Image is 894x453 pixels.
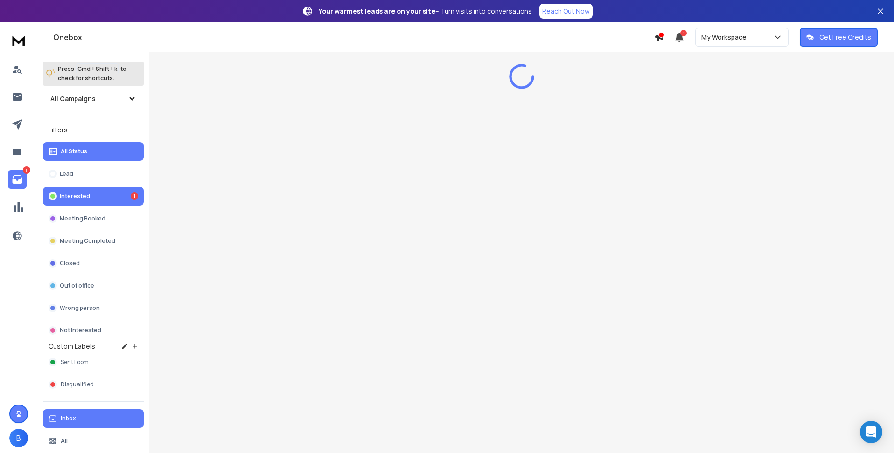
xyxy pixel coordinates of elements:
[23,166,30,174] p: 1
[319,7,532,16] p: – Turn visits into conversations
[43,89,144,108] button: All Campaigns
[60,170,73,178] p: Lead
[43,232,144,250] button: Meeting Completed
[701,33,750,42] p: My Workspace
[43,375,144,394] button: Disqualified
[43,209,144,228] button: Meeting Booked
[61,415,76,422] p: Inbox
[539,4,593,19] a: Reach Out Now
[43,299,144,317] button: Wrong person
[43,276,144,295] button: Out of office
[43,409,144,428] button: Inbox
[43,432,144,450] button: All
[131,192,138,200] div: 1
[60,237,115,245] p: Meeting Completed
[60,282,94,289] p: Out of office
[60,215,105,222] p: Meeting Booked
[50,94,96,103] h1: All Campaigns
[8,170,27,189] a: 1
[9,32,28,49] img: logo
[60,327,101,334] p: Not Interested
[61,148,87,155] p: All Status
[800,28,878,47] button: Get Free Credits
[9,429,28,447] button: B
[542,7,590,16] p: Reach Out Now
[60,192,90,200] p: Interested
[53,32,654,43] h1: Onebox
[60,304,100,312] p: Wrong person
[49,342,95,351] h3: Custom Labels
[819,33,871,42] p: Get Free Credits
[60,260,80,267] p: Closed
[860,421,882,443] div: Open Intercom Messenger
[319,7,435,15] strong: Your warmest leads are on your site
[43,353,144,371] button: Sent Loom
[58,64,126,83] p: Press to check for shortcuts.
[43,254,144,273] button: Closed
[61,437,68,445] p: All
[61,358,89,366] span: Sent Loom
[43,124,144,137] h3: Filters
[76,63,119,74] span: Cmd + Shift + k
[61,381,94,388] span: Disqualified
[43,165,144,183] button: Lead
[43,142,144,161] button: All Status
[680,30,687,36] span: 3
[43,321,144,340] button: Not Interested
[43,187,144,206] button: Interested1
